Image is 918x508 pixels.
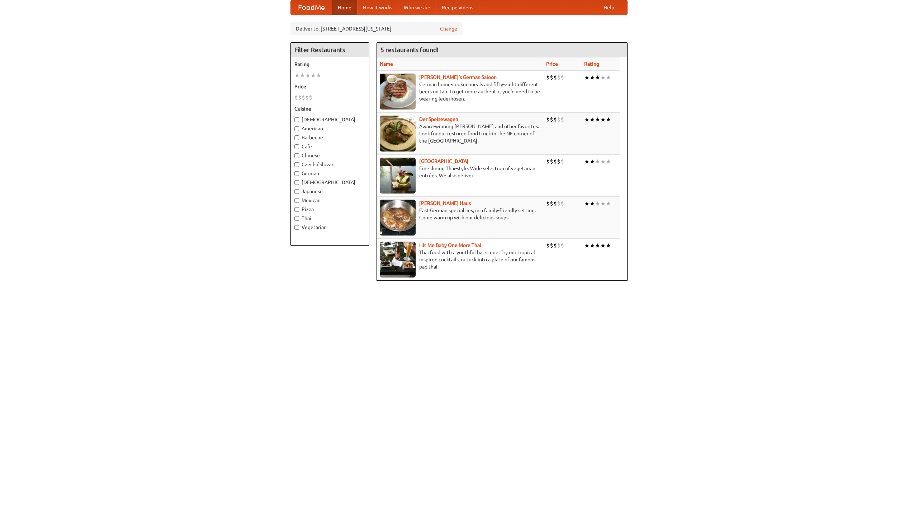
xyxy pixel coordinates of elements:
input: [DEMOGRAPHIC_DATA] [294,117,299,122]
h5: Rating [294,61,365,68]
li: $ [560,158,564,166]
li: ★ [584,74,590,81]
li: $ [557,158,560,166]
p: German home-cooked meals and fifty-eight different beers on tap. To get more authentic, you'd nee... [380,81,540,102]
li: $ [550,116,553,123]
li: ★ [600,200,606,208]
input: Vegetarian [294,225,299,230]
img: esthers.jpg [380,74,416,109]
a: Der Speisewagen [419,116,458,122]
a: Price [546,61,558,67]
li: ★ [600,242,606,250]
li: $ [560,74,564,81]
label: Barbecue [294,134,365,141]
li: $ [546,116,550,123]
li: ★ [311,71,316,79]
p: Thai food with a youthful bar scene. Try our tropical inspired cocktails, or tuck into a plate of... [380,249,540,270]
input: Cafe [294,144,299,149]
li: $ [550,158,553,166]
label: German [294,170,365,177]
label: American [294,125,365,132]
li: ★ [606,158,611,166]
li: $ [546,158,550,166]
label: Pizza [294,206,365,213]
input: Pizza [294,207,299,212]
img: kohlhaus.jpg [380,200,416,236]
a: Who we are [398,0,436,15]
li: $ [553,116,557,123]
input: Czech / Slovak [294,162,299,167]
a: Home [332,0,357,15]
label: Mexican [294,197,365,204]
li: ★ [590,116,595,123]
h4: Filter Restaurants [291,43,369,57]
a: Change [440,25,457,32]
li: ★ [595,158,600,166]
li: ★ [305,71,311,79]
li: ★ [584,200,590,208]
a: Rating [584,61,599,67]
input: American [294,126,299,131]
li: $ [553,74,557,81]
li: $ [298,94,302,102]
label: Japanese [294,188,365,195]
li: $ [550,74,553,81]
li: $ [546,242,550,250]
li: $ [546,200,550,208]
a: Hit Me Baby One More Thai [419,242,481,248]
a: FoodMe [291,0,332,15]
label: Czech / Slovak [294,161,365,168]
li: $ [550,242,553,250]
li: $ [560,116,564,123]
li: ★ [584,242,590,250]
li: $ [553,242,557,250]
input: Thai [294,216,299,221]
a: Name [380,61,393,67]
li: $ [557,242,560,250]
li: ★ [294,71,300,79]
li: ★ [316,71,321,79]
li: ★ [595,242,600,250]
h5: Cuisine [294,105,365,112]
div: Deliver to: [STREET_ADDRESS][US_STATE] [290,22,463,35]
label: Chinese [294,152,365,159]
a: [PERSON_NAME]'s German Saloon [419,74,497,80]
img: satay.jpg [380,158,416,194]
label: Cafe [294,143,365,150]
a: Help [598,0,620,15]
li: $ [557,200,560,208]
li: $ [560,242,564,250]
li: $ [294,94,298,102]
li: ★ [595,200,600,208]
a: Recipe videos [436,0,479,15]
li: ★ [584,116,590,123]
li: ★ [590,242,595,250]
h5: Price [294,83,365,90]
li: ★ [584,158,590,166]
li: ★ [590,74,595,81]
li: $ [302,94,305,102]
li: $ [560,200,564,208]
li: ★ [590,158,595,166]
label: Vegetarian [294,224,365,231]
a: How it works [357,0,398,15]
li: ★ [590,200,595,208]
input: German [294,171,299,176]
li: $ [557,116,560,123]
input: Japanese [294,189,299,194]
p: Fine dining Thai-style. Wide selection of vegetarian entrées. We also deliver. [380,165,540,179]
li: ★ [606,200,611,208]
li: $ [557,74,560,81]
input: Mexican [294,198,299,203]
li: $ [553,200,557,208]
b: [GEOGRAPHIC_DATA] [419,158,468,164]
label: [DEMOGRAPHIC_DATA] [294,116,365,123]
li: $ [546,74,550,81]
li: ★ [600,158,606,166]
li: $ [305,94,309,102]
li: ★ [606,242,611,250]
li: ★ [595,74,600,81]
ng-pluralize: 5 restaurants found! [380,46,439,53]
